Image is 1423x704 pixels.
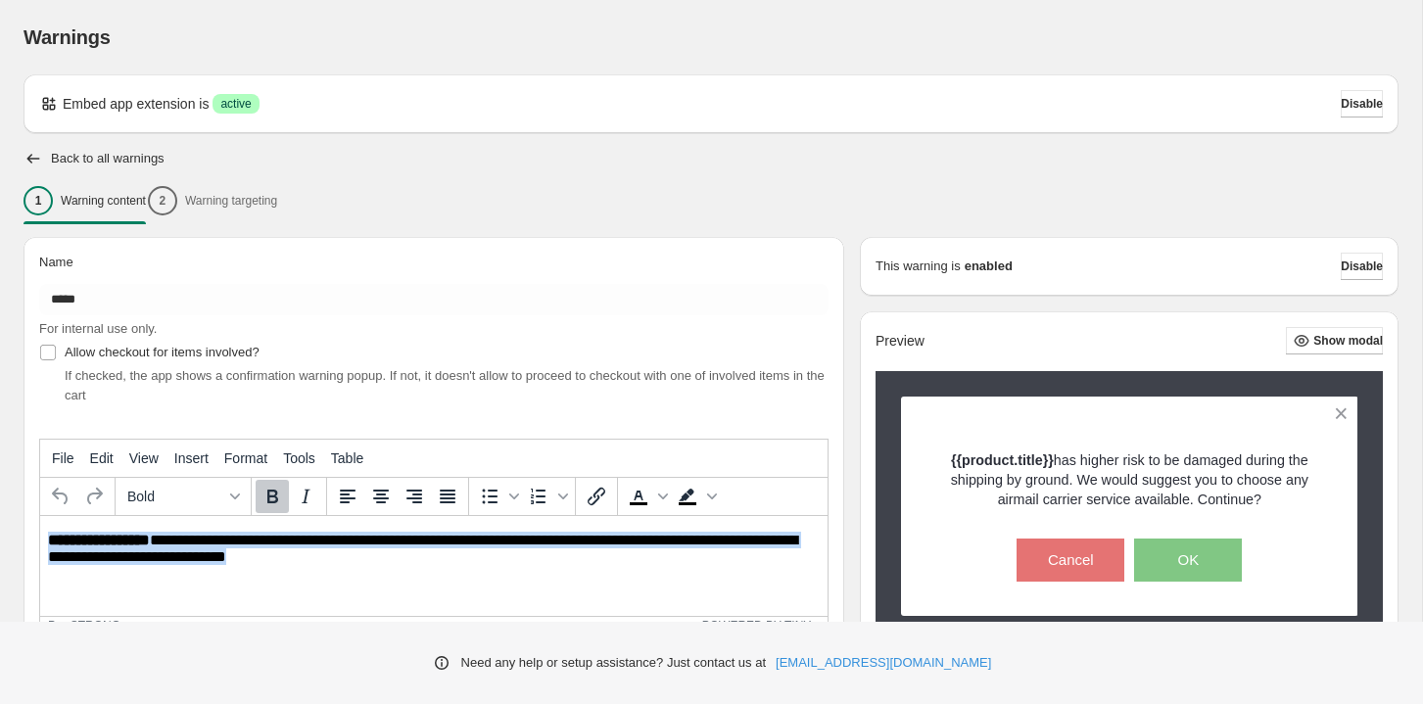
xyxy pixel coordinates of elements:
div: Text color [622,480,671,513]
strong: enabled [965,257,1013,276]
span: Format [224,450,267,466]
iframe: Rich Text Area [40,516,828,616]
button: Undo [44,480,77,513]
span: Show modal [1313,333,1383,349]
button: OK [1134,539,1242,582]
div: Numbered list [522,480,571,513]
span: File [52,450,74,466]
div: Background color [671,480,720,513]
p: Embed app extension is [63,94,209,114]
span: Table [331,450,363,466]
button: Bold [256,480,289,513]
p: This warning is [876,257,961,276]
button: Align left [331,480,364,513]
div: strong [71,619,120,633]
div: » [60,619,67,633]
span: active [220,96,251,112]
p: Warning content [61,193,146,209]
button: Redo [77,480,111,513]
span: Tools [283,450,315,466]
p: has higher risk to be damaged during the shipping by ground. We would suggest you to choose any a... [935,450,1324,509]
span: Allow checkout for items involved? [65,345,260,359]
button: Align center [364,480,398,513]
button: 1Warning content [24,180,146,221]
div: Bullet list [473,480,522,513]
button: Justify [431,480,464,513]
span: Insert [174,450,209,466]
button: Formats [119,480,247,513]
span: If checked, the app shows a confirmation warning popup. If not, it doesn't allow to proceed to ch... [65,368,825,402]
span: Warnings [24,26,111,48]
span: Bold [127,489,223,504]
button: Disable [1341,90,1383,117]
a: Powered by Tiny [702,619,812,633]
span: Name [39,255,73,269]
button: Disable [1341,253,1383,280]
div: 1 [24,186,53,215]
button: Show modal [1286,327,1383,354]
button: Insert/edit link [580,480,613,513]
span: For internal use only. [39,321,157,336]
div: p [48,619,56,633]
strong: {{product.title}} [951,452,1054,468]
h2: Preview [876,333,925,350]
button: Align right [398,480,431,513]
button: Italic [289,480,322,513]
h2: Back to all warnings [51,151,165,166]
span: Disable [1341,258,1383,274]
span: Disable [1341,96,1383,112]
div: Resize [811,617,828,634]
span: View [129,450,159,466]
span: Edit [90,450,114,466]
button: Cancel [1017,539,1124,582]
a: [EMAIL_ADDRESS][DOMAIN_NAME] [776,653,991,673]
